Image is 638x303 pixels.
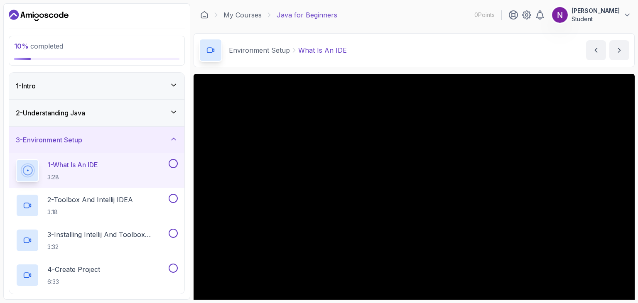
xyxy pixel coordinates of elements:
p: 1 - What Is An IDE [47,160,98,170]
iframe: chat widget [586,251,638,291]
button: 1-Intro [9,73,184,99]
button: 2-Toolbox And Intellij IDEA3:18 [16,194,178,217]
p: 3:32 [47,243,167,251]
button: 1-What Is An IDE3:28 [16,159,178,182]
button: 3-Environment Setup [9,127,184,153]
p: Student [572,15,620,23]
span: 10 % [14,42,29,50]
button: next content [609,40,629,60]
button: user profile image[PERSON_NAME]Student [552,7,631,23]
h3: 2 - Understanding Java [16,108,85,118]
p: Java for Beginners [277,10,337,20]
span: completed [14,42,63,50]
p: 3:28 [47,173,98,181]
button: 4-Create Project6:33 [16,264,178,287]
p: 4 - Create Project [47,264,100,274]
a: Dashboard [200,11,209,19]
p: Environment Setup [229,45,290,55]
p: What Is An IDE [298,45,347,55]
p: 3:18 [47,208,133,216]
p: 6:33 [47,278,100,286]
h3: 3 - Environment Setup [16,135,82,145]
button: 2-Understanding Java [9,100,184,126]
p: 2 - Toolbox And Intellij IDEA [47,195,133,205]
img: user profile image [552,7,568,23]
button: previous content [586,40,606,60]
p: 3 - Installing Intellij And Toolbox Configuration [47,230,167,239]
p: 0 Points [474,11,495,19]
a: Dashboard [9,9,69,22]
h3: 1 - Intro [16,81,36,91]
button: 3-Installing Intellij And Toolbox Configuration3:32 [16,229,178,252]
a: My Courses [223,10,262,20]
p: [PERSON_NAME] [572,7,620,15]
